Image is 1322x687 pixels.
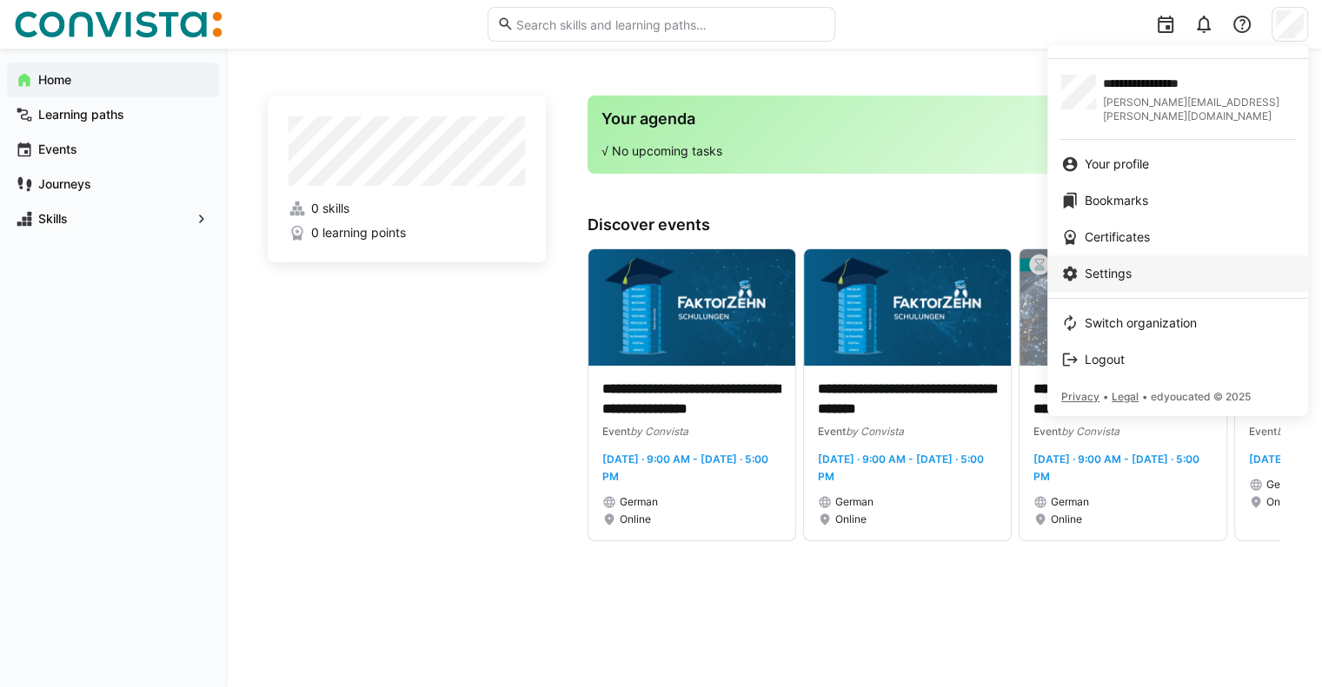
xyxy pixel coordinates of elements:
[1142,390,1147,403] span: •
[1085,351,1125,368] span: Logout
[1103,96,1294,123] span: [PERSON_NAME][EMAIL_ADDRESS][PERSON_NAME][DOMAIN_NAME]
[1085,228,1150,246] span: Certificates
[1085,265,1132,282] span: Settings
[1085,155,1149,173] span: Your profile
[1061,390,1099,403] span: Privacy
[1085,192,1148,209] span: Bookmarks
[1085,314,1197,332] span: Switch organization
[1151,390,1251,403] span: edyoucated © 2025
[1103,390,1108,403] span: •
[1112,390,1139,403] span: Legal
